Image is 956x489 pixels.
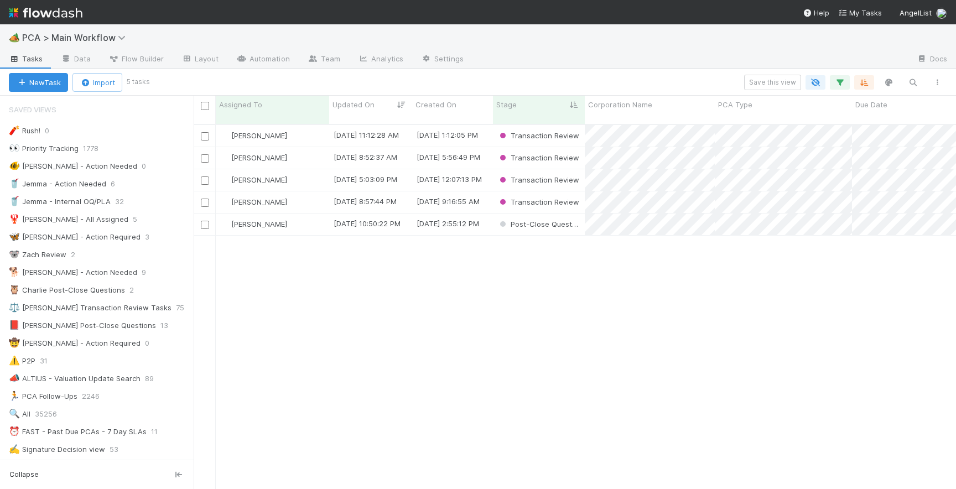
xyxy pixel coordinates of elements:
[9,373,20,383] span: 📣
[9,73,68,92] button: NewTask
[142,159,157,173] span: 0
[9,338,20,347] span: 🤠
[35,407,68,421] span: 35256
[227,51,299,69] a: Automation
[334,129,399,141] div: [DATE] 11:12:28 AM
[497,219,579,230] div: Post-Close Question
[9,283,125,297] div: Charlie Post-Close Questions
[145,230,160,244] span: 3
[9,470,39,480] span: Collapse
[201,154,209,163] input: Toggle Row Selected
[496,99,517,110] span: Stage
[9,409,20,418] span: 🔍
[9,161,20,170] span: 🐠
[334,152,397,163] div: [DATE] 8:52:37 AM
[417,218,479,229] div: [DATE] 2:55:12 PM
[588,99,652,110] span: Corporation Name
[9,372,141,386] div: ALTIUS - Valuation Update Search
[173,51,227,69] a: Layout
[9,142,79,155] div: Priority Tracking
[82,389,111,403] span: 2246
[9,285,20,294] span: 🦉
[231,220,287,228] span: [PERSON_NAME]
[9,196,20,206] span: 🥤
[160,319,179,332] span: 13
[497,197,579,206] span: Transaction Review
[803,7,829,18] div: Help
[22,32,131,43] span: PCA > Main Workflow
[9,179,20,188] span: 🥤
[201,132,209,141] input: Toggle Row Selected
[40,354,59,368] span: 31
[9,126,20,135] span: 🧨
[9,124,40,138] div: Rush!
[9,214,20,223] span: 🦞
[127,77,150,87] small: 5 tasks
[838,8,882,17] span: My Tasks
[9,267,20,277] span: 🐕
[129,283,145,297] span: 2
[9,389,77,403] div: PCA Follow-Ups
[72,73,122,92] button: Import
[497,131,579,140] span: Transaction Review
[9,391,20,400] span: 🏃
[497,175,579,184] span: Transaction Review
[221,197,230,206] img: avatar_ba0ef937-97b0-4cb1-a734-c46f876909ef.png
[9,426,20,436] span: ⏰
[133,212,148,226] span: 5
[221,131,230,140] img: avatar_ba0ef937-97b0-4cb1-a734-c46f876909ef.png
[9,212,128,226] div: [PERSON_NAME] - All Assigned
[151,425,169,439] span: 11
[9,230,141,244] div: [PERSON_NAME] - Action Required
[9,336,141,350] div: [PERSON_NAME] - Action Required
[220,196,287,207] div: [PERSON_NAME]
[497,130,579,141] div: Transaction Review
[412,51,472,69] a: Settings
[145,336,160,350] span: 0
[9,303,20,312] span: ⚖️
[9,53,43,64] span: Tasks
[201,176,209,185] input: Toggle Row Selected
[497,220,583,228] span: Post-Close Question
[231,153,287,162] span: [PERSON_NAME]
[900,8,932,17] span: AngelList
[145,372,165,386] span: 89
[497,196,579,207] div: Transaction Review
[9,98,56,121] span: Saved Views
[9,3,82,22] img: logo-inverted-e16ddd16eac7371096b0.svg
[111,177,126,191] span: 6
[9,301,172,315] div: [PERSON_NAME] Transaction Review Tasks
[219,99,262,110] span: Assigned To
[9,248,66,262] div: Zach Review
[9,232,20,241] span: 🦋
[415,99,456,110] span: Created On
[9,249,20,259] span: 🐨
[115,195,135,209] span: 32
[9,354,35,368] div: P2P
[71,248,86,262] span: 2
[497,152,579,163] div: Transaction Review
[221,220,230,228] img: avatar_ba0ef937-97b0-4cb1-a734-c46f876909ef.png
[52,51,100,69] a: Data
[9,443,105,456] div: Signature Decision view
[221,153,230,162] img: avatar_ba0ef937-97b0-4cb1-a734-c46f876909ef.png
[908,51,956,69] a: Docs
[220,130,287,141] div: [PERSON_NAME]
[100,51,173,69] a: Flow Builder
[9,444,20,454] span: ✍️
[201,102,209,110] input: Toggle All Rows Selected
[9,425,147,439] div: FAST - Past Due PCAs - 7 Day SLAs
[220,174,287,185] div: [PERSON_NAME]
[417,174,482,185] div: [DATE] 12:07:13 PM
[334,196,397,207] div: [DATE] 8:57:44 PM
[231,197,287,206] span: [PERSON_NAME]
[220,152,287,163] div: [PERSON_NAME]
[176,301,195,315] span: 75
[417,129,478,141] div: [DATE] 1:12:05 PM
[417,196,480,207] div: [DATE] 9:16:55 AM
[231,131,287,140] span: [PERSON_NAME]
[334,218,401,229] div: [DATE] 10:50:22 PM
[9,356,20,365] span: ⚠️
[9,407,30,421] div: All
[299,51,349,69] a: Team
